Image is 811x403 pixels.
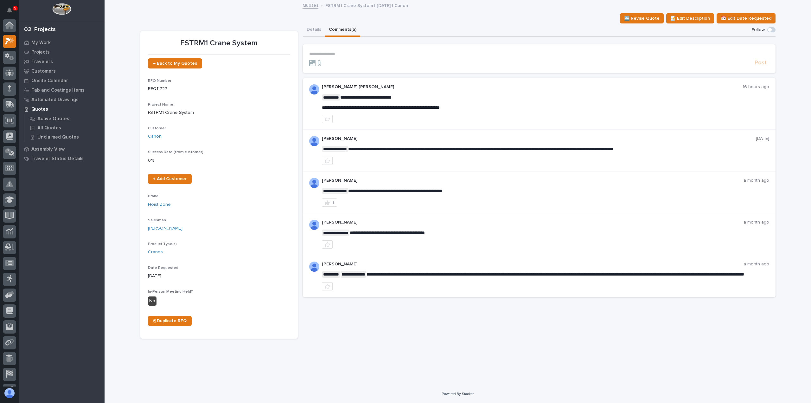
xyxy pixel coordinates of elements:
[148,194,158,198] span: Brand
[37,125,61,131] p: All Quotes
[666,13,714,23] button: 📝 Edit Description
[322,220,744,225] p: [PERSON_NAME]
[14,6,16,10] p: 5
[148,266,178,270] span: Date Requested
[744,262,769,267] p: a month ago
[19,38,105,47] a: My Work
[19,66,105,76] a: Customers
[148,273,290,279] p: [DATE]
[24,123,105,132] a: All Quotes
[148,218,166,222] span: Salesman
[332,200,334,205] div: 1
[322,282,333,290] button: like this post
[744,220,769,225] p: a month ago
[31,40,51,46] p: My Work
[756,136,769,141] p: [DATE]
[148,296,156,306] div: No
[721,15,771,22] span: 📅 Edit Date Requested
[309,262,319,272] img: ALV-UjVK11pvv0JrxM8bNkTQWfv4xnZ85s03ZHtFT3xxB8qVTUjtPHO-DWWZTEdA35mZI6sUjE79Qfstu9ANu_EFnWHbkWd3s...
[31,59,53,65] p: Travelers
[322,115,333,123] button: like this post
[148,290,193,294] span: In-Person Meeting Held?
[37,134,79,140] p: Unclaimed Quotes
[148,201,171,208] a: Hoist Zone
[322,136,756,141] p: [PERSON_NAME]
[325,2,408,9] p: FSTRM1 Crane System | [DATE] | Canon
[31,107,48,112] p: Quotes
[309,136,319,146] img: ALV-UjVK11pvv0JrxM8bNkTQWfv4xnZ85s03ZHtFT3xxB8qVTUjtPHO-DWWZTEdA35mZI6sUjE79Qfstu9ANu_EFnWHbkWd3s...
[309,84,319,94] img: AD_cMMRcK_lR-hunIWE1GUPcUjzJ19X9Uk7D-9skk6qMORDJB_ZroAFOMmnE07bDdh4EHUMJPuIZ72TfOWJm2e1TqCAEecOOP...
[148,157,290,164] p: 0 %
[19,76,105,85] a: Onsite Calendar
[148,109,290,116] p: FSTRM1 Crane System
[31,78,68,84] p: Onsite Calendar
[37,116,69,122] p: Active Quotes
[148,127,166,130] span: Customer
[717,13,776,23] button: 📅 Edit Date Requested
[755,59,767,67] span: Post
[148,249,163,256] a: Cranes
[19,104,105,114] a: Quotes
[752,27,765,33] p: Follow
[24,26,56,33] div: 02. Projects
[24,133,105,141] a: Unclaimed Quotes
[148,242,177,246] span: Product Type(s)
[52,3,71,15] img: Workspace Logo
[19,154,105,163] a: Traveler Status Details
[3,387,16,400] button: users-avatar
[3,4,16,17] button: Notifications
[322,178,744,183] p: [PERSON_NAME]
[442,392,474,396] a: Powered By Stacker
[148,150,203,154] span: Success Rate (from customer)
[19,85,105,95] a: Fab and Coatings Items
[19,95,105,104] a: Automated Drawings
[148,39,290,48] p: FSTRM1 Crane System
[620,13,664,23] button: 🆕 Revise Quote
[624,15,660,22] span: 🆕 Revise Quote
[19,144,105,154] a: Assembly View
[24,114,105,123] a: Active Quotes
[309,220,319,230] img: AOh14GjTRfkD1oUMcB0TemJ99d1W6S72D1qI3y53uSh2WIfob9-94IqIlJUlukijh7zEU6q04HSlcabwtpdPkUfvSgFdPLuR9...
[303,23,325,37] button: Details
[153,61,197,66] span: ← Back to My Quotes
[322,157,333,165] button: like this post
[153,319,187,323] span: ⎘ Duplicate RFQ
[31,88,85,93] p: Fab and Coatings Items
[31,49,50,55] p: Projects
[322,84,743,90] p: [PERSON_NAME] [PERSON_NAME]
[148,174,192,184] a: + Add Customer
[31,156,84,162] p: Traveler Status Details
[153,177,187,181] span: + Add Customer
[31,97,79,103] p: Automated Drawings
[325,23,360,37] button: Comments (5)
[148,86,290,92] p: RFQ11727
[743,84,769,90] p: 16 hours ago
[752,59,769,67] button: Post
[8,8,16,18] div: Notifications5
[148,103,173,107] span: Project Name
[309,178,319,188] img: ALV-UjVK11pvv0JrxM8bNkTQWfv4xnZ85s03ZHtFT3xxB8qVTUjtPHO-DWWZTEdA35mZI6sUjE79Qfstu9ANu_EFnWHbkWd3s...
[744,178,769,183] p: a month ago
[148,316,192,326] a: ⎘ Duplicate RFQ
[322,262,744,267] p: [PERSON_NAME]
[322,240,333,249] button: like this post
[148,58,202,68] a: ← Back to My Quotes
[31,68,56,74] p: Customers
[148,225,182,232] a: [PERSON_NAME]
[303,1,318,9] a: Quotes
[670,15,710,22] span: 📝 Edit Description
[31,146,65,152] p: Assembly View
[19,57,105,66] a: Travelers
[19,47,105,57] a: Projects
[322,198,337,207] button: 1
[148,133,162,140] a: Canon
[148,79,171,83] span: RFQ Number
